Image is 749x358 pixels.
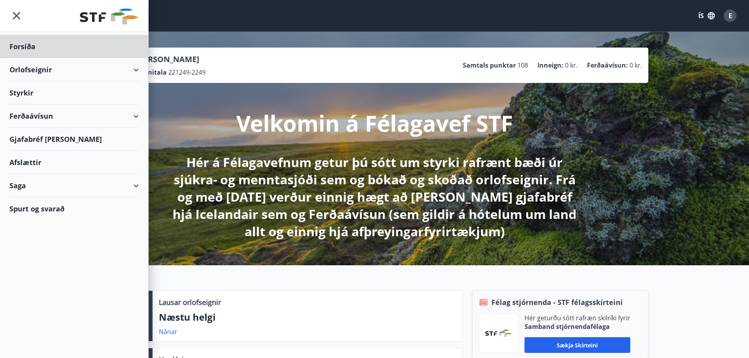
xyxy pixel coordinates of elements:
button: Sækja skírteini [524,337,630,353]
span: E [729,11,732,20]
button: menu [9,9,24,23]
span: 108 [517,61,528,70]
p: Velkomin á Félagavef STF [236,108,513,138]
div: Spurt og svarað [9,197,139,220]
div: Ferðaávísun [9,105,139,128]
p: Samtals punktar [463,61,516,70]
img: vjCaq2fThgY3EUYqSgpjEiBg6WP39ov69hlhuPVN.png [485,330,512,337]
div: Afslættir [9,151,139,174]
span: Félag stjórnenda - STF félagsskírteini [491,297,623,307]
span: 221249-2249 [168,68,206,77]
button: ÍS [694,9,719,23]
p: Kennitala [136,68,167,77]
button: E [721,6,740,25]
p: Ferðaávísun : [587,61,628,70]
div: Styrkir [9,81,139,105]
a: Nánar [159,327,177,336]
p: Næstu helgi [159,310,456,324]
p: Inneign : [537,61,563,70]
p: Hér geturðu sótt rafræn skilríki fyrir [524,314,630,322]
div: Saga [9,174,139,197]
div: Orlofseignir [9,58,139,81]
span: 0 kr. [629,61,642,70]
span: 0 kr. [565,61,578,70]
p: Lausar orlofseignir [159,297,221,307]
div: Gjafabréf [PERSON_NAME] [9,128,139,151]
div: Forsíða [9,35,139,58]
p: Samband stjórnendafélaga [524,322,630,331]
p: [PERSON_NAME] [136,54,206,65]
img: union_logo [80,9,139,24]
p: Hér á Félagavefnum getur þú sótt um styrki rafrænt bæði úr sjúkra- og menntasjóði sem og bókað og... [167,154,582,240]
